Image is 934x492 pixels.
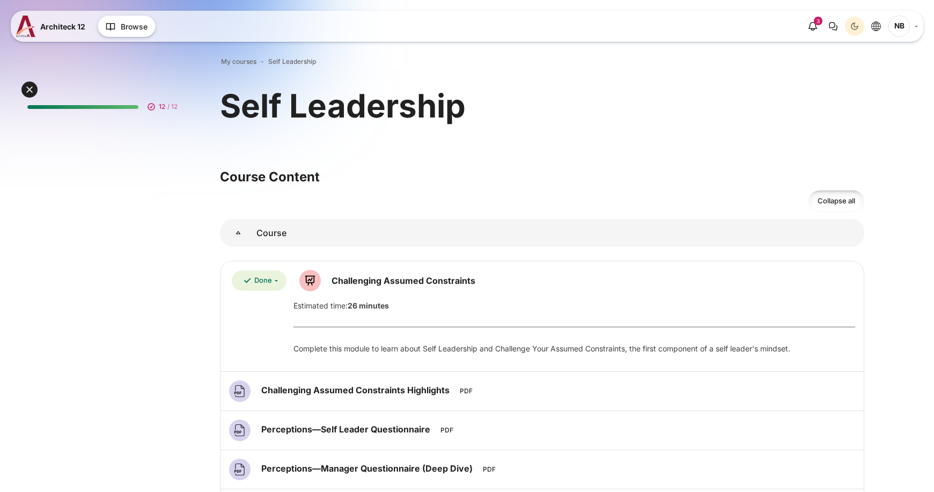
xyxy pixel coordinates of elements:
[814,17,822,25] div: 3
[221,57,256,67] a: My courses
[348,301,389,310] strong: 26 minutes
[823,17,843,36] button: There are 0 unread conversations
[27,105,138,109] div: 100%
[285,300,863,311] div: Estimated time:
[268,57,316,67] a: Self Leadership
[232,270,286,291] div: Completion requirements for Challenging Assumed Constraints
[220,85,466,127] h1: Self Leadership
[293,343,855,354] div: Complete this module to learn about Self Leadership and Challenge Your Assumed Constraints, the f...
[229,420,251,441] img: File icon
[803,17,822,36] div: Show notification window with 3 new notifications
[220,168,864,185] h3: Course Content
[261,463,475,474] a: Perceptions—Manager Questionnaire (Deep Dive)
[220,55,864,69] nav: Navigation bar
[121,21,148,32] span: Browse
[229,380,251,402] img: File icon
[229,459,251,480] img: File icon
[261,385,452,395] a: Challenging Assumed Constraints Highlights
[232,270,286,291] button: Done
[98,16,156,37] button: Browse
[16,16,36,37] img: A12
[888,16,910,37] span: Napat Buthsuwan
[818,196,855,207] span: Collapse all
[40,21,85,32] span: Architeck 12
[220,219,256,247] a: Course
[332,275,475,286] a: Challenging Assumed Constraints
[299,270,321,291] img: Lesson icon
[159,102,165,112] span: 12
[261,424,433,435] a: Perceptions—Self Leader Questionnaire
[888,16,918,37] a: User menu
[847,18,863,34] div: Dark Mode
[16,16,90,37] a: A12 A12 Architeck 12
[808,190,864,212] a: Collapse all
[167,102,178,112] span: / 12
[866,17,886,36] button: Languages
[845,17,864,36] button: Light Mode Dark Mode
